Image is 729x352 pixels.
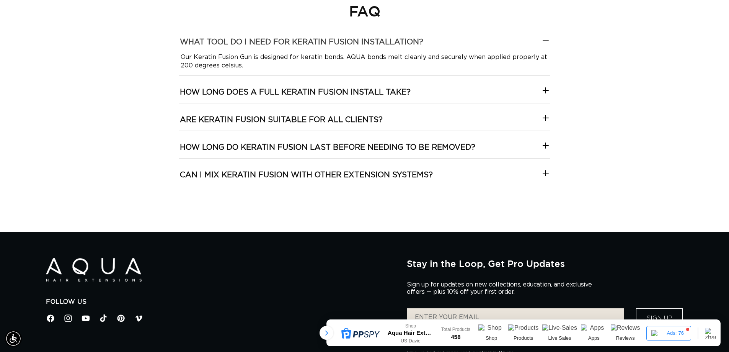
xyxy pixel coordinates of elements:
[179,53,550,70] div: Our Keratin Fusion Gun is designed for keratin bonds. AQUA bonds melt cleanly and securely when a...
[407,258,683,269] h2: Stay in the Loop, Get Pro Updates
[636,308,683,327] button: Sign Up
[180,170,433,180] h3: Can I mix keratin fusion with other extension systems?
[180,142,475,152] h3: How long do keratin fusion last before needing to be removed?
[691,315,729,352] iframe: Chat Widget
[179,76,550,103] summary: How long does a full keratin fusion install take?
[46,298,395,306] h2: Follow Us
[407,308,624,327] input: ENTER YOUR EMAIL
[180,87,411,97] h3: How long does a full keratin fusion install take?
[179,2,550,20] h2: FAQ
[180,37,423,47] h3: What tool do I need for keratin fusion installation?
[407,281,598,296] p: Sign up for updates on new collections, education, and exclusive offers — plus 10% off your first...
[46,258,142,282] img: Aqua Hair Extensions
[179,26,550,53] summary: What tool do I need for keratin fusion installation?
[180,115,383,125] h3: Are keratin fusion suitable for all clients?
[179,103,550,131] summary: Are keratin fusion suitable for all clients?
[5,330,22,347] div: Accessibility Menu
[179,159,550,186] summary: Can I mix keratin fusion with other extension systems?
[179,131,550,158] summary: How long do keratin fusion last before needing to be removed?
